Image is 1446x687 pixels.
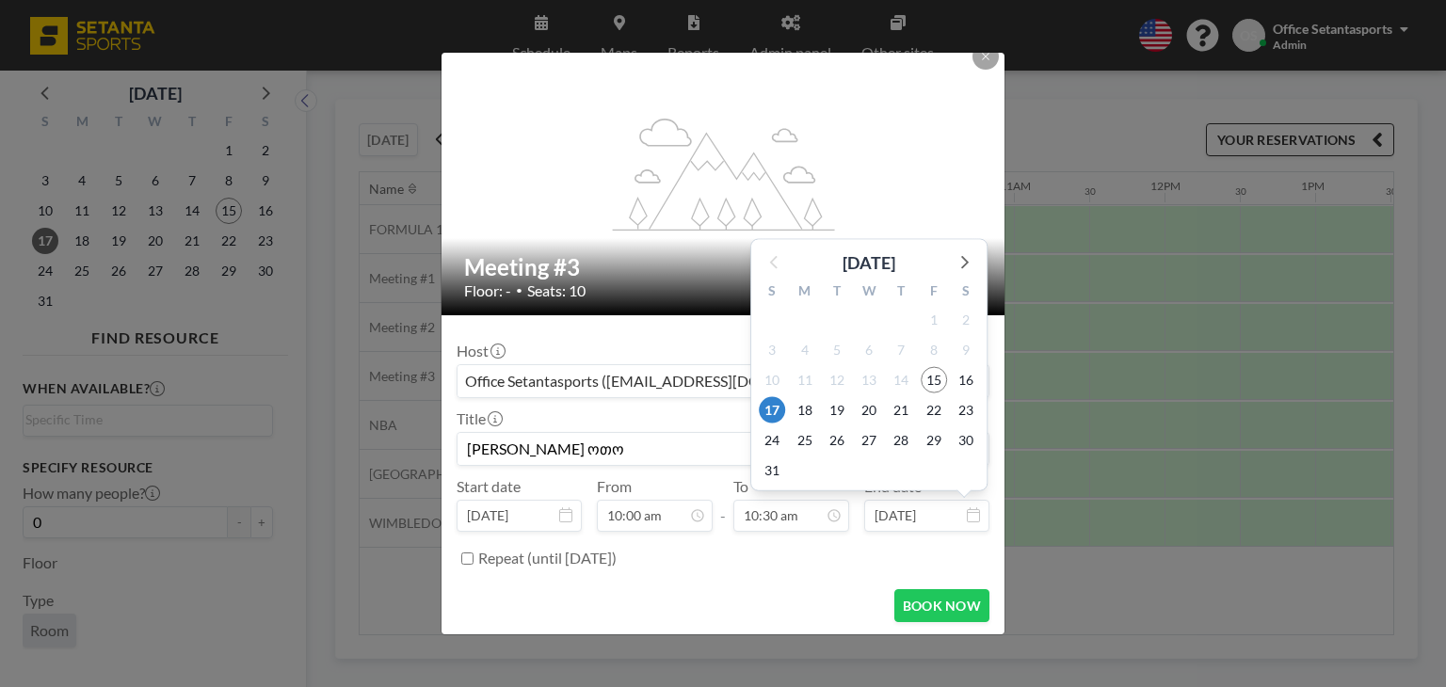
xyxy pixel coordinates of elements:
span: Friday, August 15, 2025 [921,367,947,393]
span: Office Setantasports ([EMAIL_ADDRESS][DOMAIN_NAME]) [461,369,864,393]
input: Office's reservation [458,433,988,465]
span: Saturday, August 30, 2025 [953,427,979,454]
span: Tuesday, August 12, 2025 [824,367,850,393]
span: Friday, August 29, 2025 [921,427,947,454]
label: To [733,477,748,496]
div: S [756,280,788,305]
span: Friday, August 1, 2025 [921,307,947,333]
span: Friday, August 22, 2025 [921,397,947,423]
span: Monday, August 4, 2025 [792,337,818,363]
span: Sunday, August 31, 2025 [759,457,785,484]
span: Floor: - [464,281,511,300]
span: Friday, August 8, 2025 [921,337,947,363]
g: flex-grow: 1.2; [613,118,835,231]
span: Sunday, August 24, 2025 [759,427,785,454]
div: M [788,280,820,305]
span: Tuesday, August 5, 2025 [824,337,850,363]
span: Monday, August 25, 2025 [792,427,818,454]
div: [DATE] [843,249,895,276]
span: Sunday, August 3, 2025 [759,337,785,363]
div: T [821,280,853,305]
span: Sunday, August 10, 2025 [759,367,785,393]
span: Wednesday, August 20, 2025 [856,397,882,423]
span: Saturday, August 16, 2025 [953,367,979,393]
div: S [950,280,982,305]
span: Thursday, August 28, 2025 [888,427,914,454]
span: Tuesday, August 19, 2025 [824,397,850,423]
h2: Meeting #3 [464,253,984,281]
span: Saturday, August 2, 2025 [953,307,979,333]
span: Sunday, August 17, 2025 [759,397,785,423]
label: Start date [457,477,521,496]
span: Thursday, August 14, 2025 [888,367,914,393]
span: Thursday, August 7, 2025 [888,337,914,363]
span: Wednesday, August 6, 2025 [856,337,882,363]
label: Repeat (until [DATE]) [478,549,617,567]
span: Tuesday, August 26, 2025 [824,427,850,454]
div: Search for option [458,365,988,397]
label: Title [457,409,501,428]
label: From [597,477,632,496]
button: BOOK NOW [894,589,989,622]
span: Wednesday, August 13, 2025 [856,367,882,393]
span: Saturday, August 23, 2025 [953,397,979,423]
label: Host [457,342,504,360]
span: Wednesday, August 27, 2025 [856,427,882,454]
div: T [885,280,917,305]
span: - [720,484,726,525]
div: F [918,280,950,305]
div: W [853,280,885,305]
span: Saturday, August 9, 2025 [953,337,979,363]
span: Monday, August 11, 2025 [792,367,818,393]
span: Monday, August 18, 2025 [792,397,818,423]
span: • [516,283,522,297]
span: Seats: 10 [527,281,586,300]
span: Thursday, August 21, 2025 [888,397,914,423]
